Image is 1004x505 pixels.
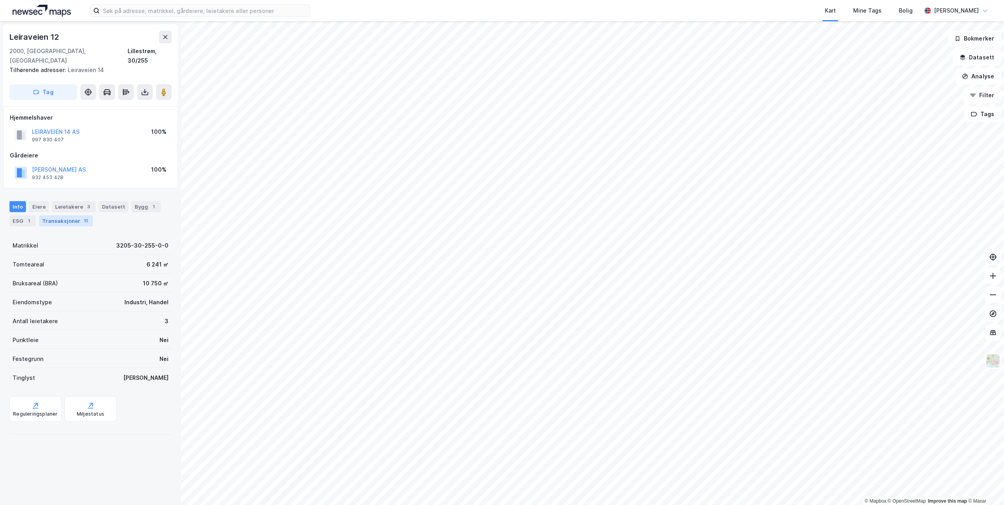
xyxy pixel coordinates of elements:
div: Transaksjoner [39,215,93,226]
div: Eiere [29,201,49,212]
div: Antall leietakere [13,316,58,326]
img: logo.a4113a55bc3d86da70a041830d287a7e.svg [13,5,71,17]
div: Bygg [132,201,161,212]
div: 1 [150,203,157,211]
div: Tinglyst [13,373,35,383]
div: 3205-30-255-0-0 [116,241,169,250]
div: Eiendomstype [13,298,52,307]
div: [PERSON_NAME] [123,373,169,383]
div: 1 [25,217,33,225]
div: [PERSON_NAME] [934,6,979,15]
div: Nei [159,354,169,364]
div: Info [9,201,26,212]
div: Industri, Handel [124,298,169,307]
div: 3 [85,203,93,211]
div: 997 830 407 [32,137,64,143]
div: 11 [82,217,90,225]
div: Bruksareal (BRA) [13,279,58,288]
div: Bolig [899,6,913,15]
span: Tilhørende adresser: [9,67,68,73]
div: Nei [159,335,169,345]
div: Leiraveien 14 [9,65,165,75]
a: OpenStreetMap [888,498,926,504]
div: Tomteareal [13,260,44,269]
a: Mapbox [865,498,886,504]
div: 100% [151,165,167,174]
a: Improve this map [928,498,967,504]
div: Festegrunn [13,354,43,364]
div: Leiraveien 12 [9,31,60,43]
input: Søk på adresse, matrikkel, gårdeiere, leietakere eller personer [100,5,310,17]
button: Tag [9,84,77,100]
div: Datasett [99,201,128,212]
img: Z [985,353,1000,368]
button: Bokmerker [948,31,1001,46]
div: Kart [825,6,836,15]
div: Gårdeiere [10,151,171,160]
div: Hjemmelshaver [10,113,171,122]
button: Analyse [955,68,1001,84]
div: 100% [151,127,167,137]
div: 2000, [GEOGRAPHIC_DATA], [GEOGRAPHIC_DATA] [9,46,128,65]
div: Lillestrøm, 30/255 [128,46,172,65]
div: Punktleie [13,335,39,345]
button: Tags [964,106,1001,122]
button: Datasett [953,50,1001,65]
div: Miljøstatus [77,411,104,417]
div: Matrikkel [13,241,38,250]
div: Leietakere [52,201,96,212]
div: 932 453 428 [32,174,63,181]
div: 3 [165,316,169,326]
div: ESG [9,215,36,226]
iframe: Chat Widget [965,467,1004,505]
button: Filter [963,87,1001,103]
div: 6 241 ㎡ [146,260,169,269]
div: Kontrollprogram for chat [965,467,1004,505]
div: Mine Tags [853,6,882,15]
div: Reguleringsplaner [13,411,57,417]
div: 10 750 ㎡ [143,279,169,288]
